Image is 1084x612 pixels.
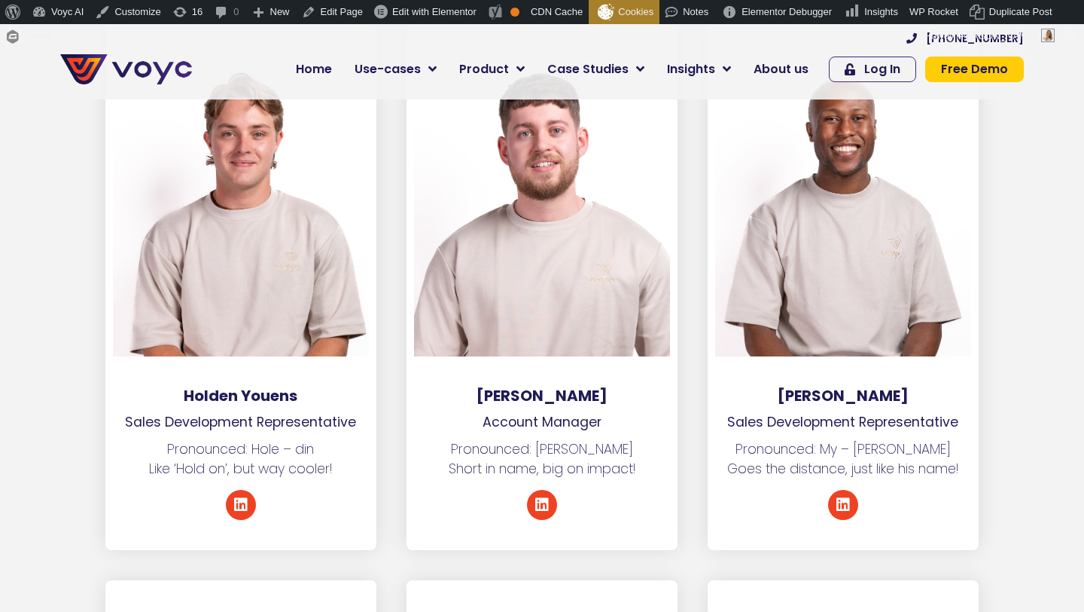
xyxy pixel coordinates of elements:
[925,57,1024,82] a: Free Demo
[406,439,677,479] p: Pronounced: [PERSON_NAME] Short in name, big on impact!
[667,60,715,78] span: Insights
[60,54,192,84] img: voyc-full-logo
[829,57,916,82] a: Log In
[941,63,1008,75] span: Free Demo
[708,412,979,432] p: Sales Development Representative
[956,30,1037,41] span: [PERSON_NAME]
[708,387,979,405] h3: [PERSON_NAME]
[906,33,1024,44] a: [PHONE_NUMBER]
[708,439,979,479] p: Pronounced: My – [PERSON_NAME] Goes the distance, just like his name!
[919,24,1061,48] a: Howdy,
[742,54,820,84] a: About us
[25,24,53,48] span: Forms
[406,387,677,405] h3: [PERSON_NAME]
[105,439,376,479] p: Pronounced: Hole – din Like ‘Hold on’, but way cooler!
[343,54,448,84] a: Use-cases
[536,54,656,84] a: Case Studies
[459,60,509,78] span: Product
[448,54,536,84] a: Product
[754,60,808,78] span: About us
[355,60,421,78] span: Use-cases
[105,412,376,432] p: Sales Development Representative
[296,60,332,78] span: Home
[392,6,477,17] span: Edit with Elementor
[510,8,519,17] div: OK
[547,60,629,78] span: Case Studies
[864,63,900,75] span: Log In
[105,387,376,405] h3: Holden Youens
[406,412,677,432] p: Account Manager
[656,54,742,84] a: Insights
[285,54,343,84] a: Home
